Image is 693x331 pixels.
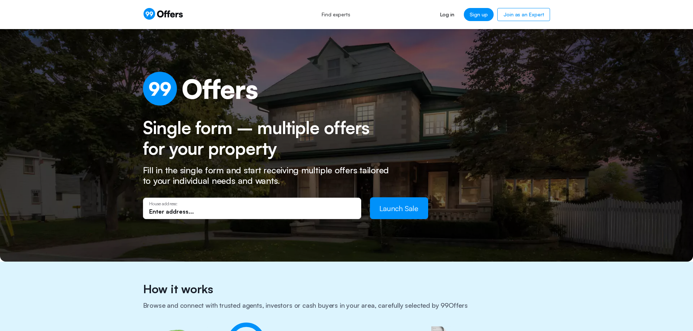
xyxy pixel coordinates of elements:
[370,197,428,219] button: Launch Sale
[143,282,550,302] h2: How it works
[314,7,358,23] a: Find experts
[497,8,550,21] a: Join as an Expert
[143,302,550,321] h3: Browse and connect with trusted agents, investors or cash buyers in your area, carefully selected...
[143,165,398,186] p: Fill in the single form and start receiving multiple offers tailored to your individual needs and...
[464,8,494,21] a: Sign up
[149,207,355,215] input: Enter address...
[149,201,355,206] p: House address:
[434,8,460,21] a: Log in
[379,204,418,213] span: Launch Sale
[143,117,385,159] h2: Single form – multiple offers for your property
